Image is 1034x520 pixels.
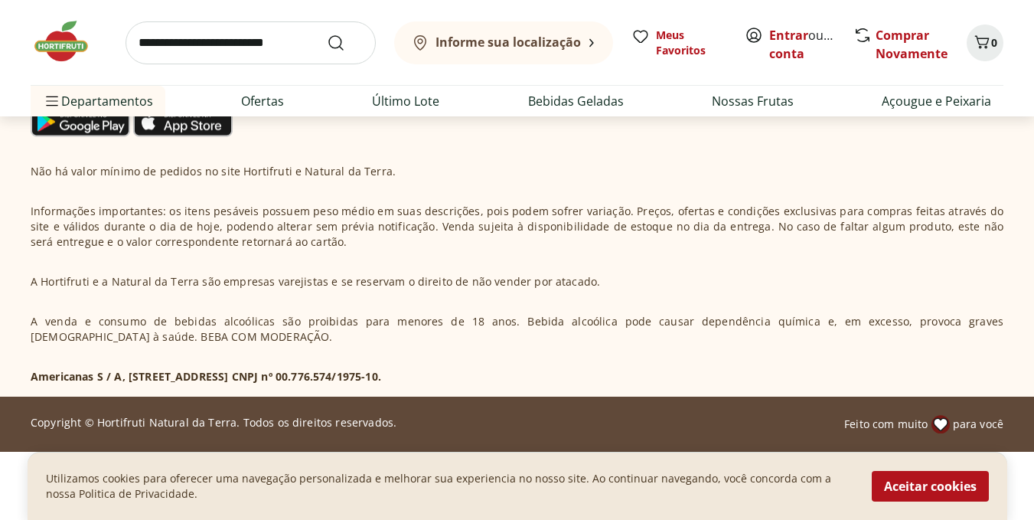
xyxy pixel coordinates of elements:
[394,21,613,64] button: Informe sua localização
[769,26,837,63] span: ou
[372,92,439,110] a: Último Lote
[43,83,153,119] span: Departamentos
[953,417,1003,432] span: para você
[769,27,808,44] a: Entrar
[656,28,726,58] span: Meus Favoritos
[882,92,991,110] a: Açougue e Peixaria
[241,92,284,110] a: Ofertas
[31,164,396,179] p: Não há valor mínimo de pedidos no site Hortifruti e Natural da Terra.
[31,204,1003,250] p: Informações importantes: os itens pesáveis possuem peso médio em suas descrições, pois podem sofr...
[31,274,600,289] p: A Hortifruti e a Natural da Terra são empresas varejistas e se reservam o direito de não vender p...
[46,471,853,502] p: Utilizamos cookies para oferecer uma navegação personalizada e melhorar sua experiencia no nosso ...
[31,18,107,64] img: Hortifruti
[876,27,948,62] a: Comprar Novamente
[31,106,130,137] img: Google Play Icon
[31,415,396,430] p: Copyright © Hortifruti Natural da Terra. Todos os direitos reservados.
[528,92,624,110] a: Bebidas Geladas
[126,21,376,64] input: search
[43,83,61,119] button: Menu
[31,369,381,384] p: Americanas S / A, [STREET_ADDRESS] CNPJ nº 00.776.574/1975-10.
[872,471,989,502] button: Aceitar cookies
[991,35,997,50] span: 0
[844,417,928,432] span: Feito com muito
[631,28,726,58] a: Meus Favoritos
[967,25,1003,61] button: Carrinho
[712,92,794,110] a: Nossas Frutas
[31,314,1003,345] p: A venda e consumo de bebidas alcoólicas são proibidas para menores de 18 anos. Bebida alcoólica p...
[435,34,581,51] b: Informe sua localização
[327,34,364,52] button: Submit Search
[133,106,233,137] img: App Store Icon
[769,27,853,62] a: Criar conta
